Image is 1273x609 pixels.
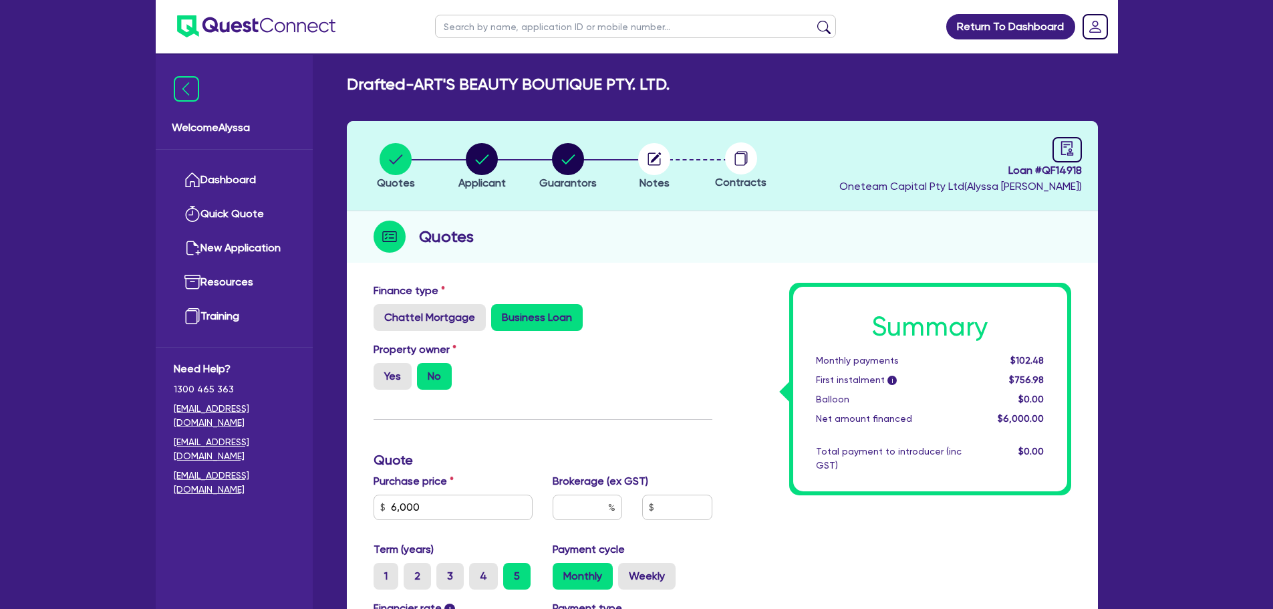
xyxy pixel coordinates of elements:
label: 4 [469,563,498,590]
span: i [887,376,897,385]
label: Chattel Mortgage [374,304,486,331]
span: Notes [640,176,670,189]
label: Purchase price [374,473,454,489]
label: 2 [404,563,431,590]
label: Yes [374,363,412,390]
button: Notes [638,142,671,192]
button: Quotes [376,142,416,192]
span: Oneteam Capital Pty Ltd ( Alyssa [PERSON_NAME] ) [839,180,1082,193]
a: Dropdown toggle [1078,9,1113,44]
a: Dashboard [174,163,295,197]
span: Loan # QF14918 [839,162,1082,178]
label: Monthly [553,563,613,590]
a: Resources [174,265,295,299]
img: quick-quote [184,206,200,222]
button: Applicant [458,142,507,192]
span: Quotes [377,176,415,189]
label: Finance type [374,283,445,299]
label: 3 [436,563,464,590]
span: Welcome Alyssa [172,120,297,136]
h1: Summary [816,311,1044,343]
h2: Quotes [419,225,474,249]
label: Term (years) [374,541,434,558]
div: First instalment [806,373,972,387]
img: resources [184,274,200,290]
span: $0.00 [1018,446,1044,457]
div: Monthly payments [806,354,972,368]
span: audit [1060,141,1075,156]
a: [EMAIL_ADDRESS][DOMAIN_NAME] [174,402,295,430]
img: step-icon [374,221,406,253]
span: $6,000.00 [998,413,1044,424]
span: 1300 465 363 [174,382,295,396]
span: Applicant [458,176,506,189]
a: [EMAIL_ADDRESS][DOMAIN_NAME] [174,469,295,497]
div: Total payment to introducer (inc GST) [806,445,972,473]
label: 5 [503,563,531,590]
label: No [417,363,452,390]
span: Contracts [715,176,766,189]
span: Guarantors [539,176,597,189]
label: Payment cycle [553,541,625,558]
label: Brokerage (ex GST) [553,473,648,489]
img: quest-connect-logo-blue [177,15,335,37]
button: Guarantors [539,142,597,192]
a: Training [174,299,295,334]
span: $0.00 [1018,394,1044,404]
img: icon-menu-close [174,76,199,102]
label: Business Loan [491,304,583,331]
span: Need Help? [174,361,295,377]
div: Net amount financed [806,412,972,426]
h3: Quote [374,452,712,468]
label: Property owner [374,342,456,358]
input: Search by name, application ID or mobile number... [435,15,836,38]
div: Balloon [806,392,972,406]
a: Return To Dashboard [946,14,1075,39]
img: training [184,308,200,324]
label: 1 [374,563,398,590]
a: [EMAIL_ADDRESS][DOMAIN_NAME] [174,435,295,463]
a: audit [1052,137,1082,162]
label: Weekly [618,563,676,590]
span: $756.98 [1009,374,1044,385]
a: Quick Quote [174,197,295,231]
h2: Drafted - ART'S BEAUTY BOUTIQUE PTY. LTD. [347,75,670,94]
a: New Application [174,231,295,265]
img: new-application [184,240,200,256]
span: $102.48 [1010,355,1044,366]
